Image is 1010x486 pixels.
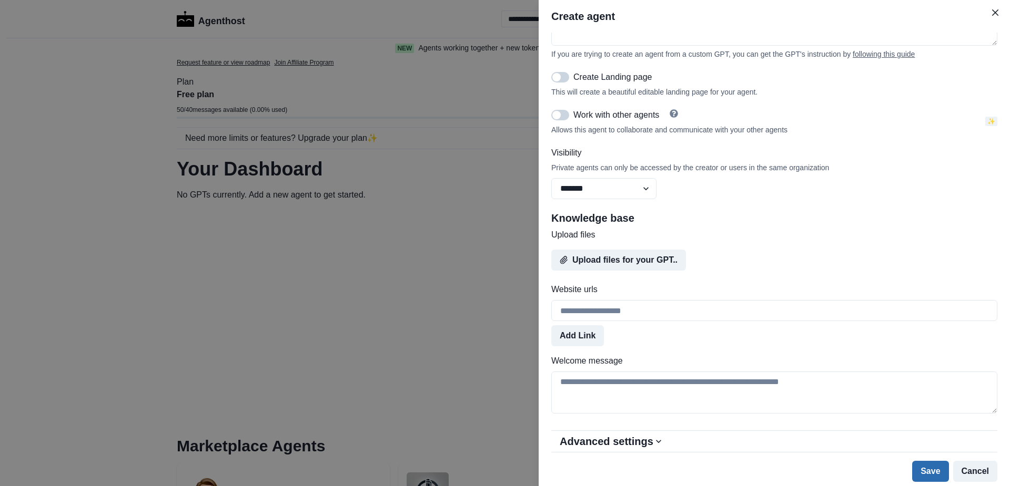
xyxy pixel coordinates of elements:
button: Close [987,4,1004,21]
p: Create Landing page [573,71,652,84]
button: Save [912,461,948,482]
button: Cancel [953,461,997,482]
label: Upload files [551,229,991,241]
a: following this guide [853,50,915,58]
button: Advanced settings [551,431,997,452]
div: If you are trying to create an agent from a custom GPT, you can get the GPT's instruction by [551,50,997,58]
button: Upload files for your GPT.. [551,250,686,271]
div: This will create a beautiful editable landing page for your agent. [551,88,997,96]
h2: Advanced settings [560,435,653,448]
button: Add Link [551,325,604,346]
a: Help [663,109,684,121]
label: Website urls [551,283,991,296]
h2: Knowledge base [551,212,997,224]
label: Welcome message [551,355,991,367]
div: Private agents can only be accessed by the creator or users in the same organization [551,163,997,172]
p: Work with other agents [573,109,659,121]
span: ✨ [985,117,997,126]
div: Allows this agent to collaborate and communicate with your other agents [551,126,981,134]
button: Help [663,109,684,118]
label: Visibility [551,147,991,159]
